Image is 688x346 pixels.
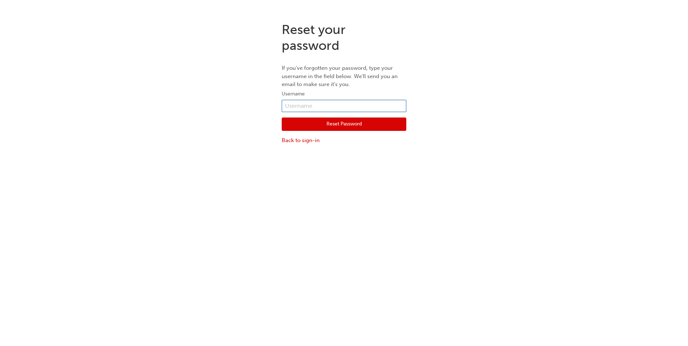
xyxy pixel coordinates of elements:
label: Username [282,90,406,98]
input: Username [282,100,406,112]
button: Reset Password [282,118,406,131]
p: If you've forgotten your password, type your username in the field below. We'll send you an email... [282,64,406,89]
h1: Reset your password [282,22,406,53]
a: Back to sign-in [282,136,406,145]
